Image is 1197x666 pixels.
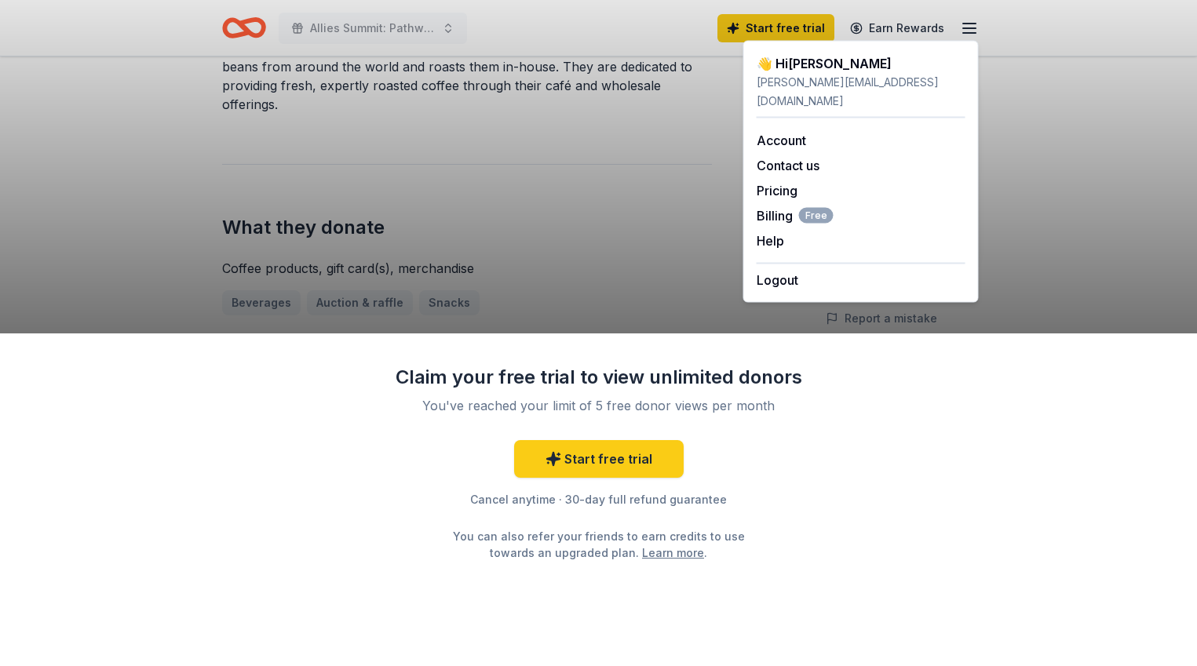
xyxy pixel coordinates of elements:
button: Contact us [757,156,819,175]
button: Help [757,231,784,250]
div: You can also refer your friends to earn credits to use towards an upgraded plan. . [439,528,759,561]
span: Billing [757,206,834,225]
div: Cancel anytime · 30-day full refund guarantee [395,490,803,509]
div: 👋 Hi [PERSON_NAME] [757,54,965,73]
span: Free [799,208,834,224]
button: BillingFree [757,206,834,225]
a: Start free trial [514,440,684,478]
div: Claim your free trial to view unlimited donors [395,365,803,390]
div: [PERSON_NAME][EMAIL_ADDRESS][DOMAIN_NAME] [757,73,965,111]
a: Learn more [642,544,704,561]
a: Pricing [757,183,797,198]
div: You've reached your limit of 5 free donor views per month [414,396,784,415]
button: Logout [757,271,798,289]
a: Account [757,133,806,148]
